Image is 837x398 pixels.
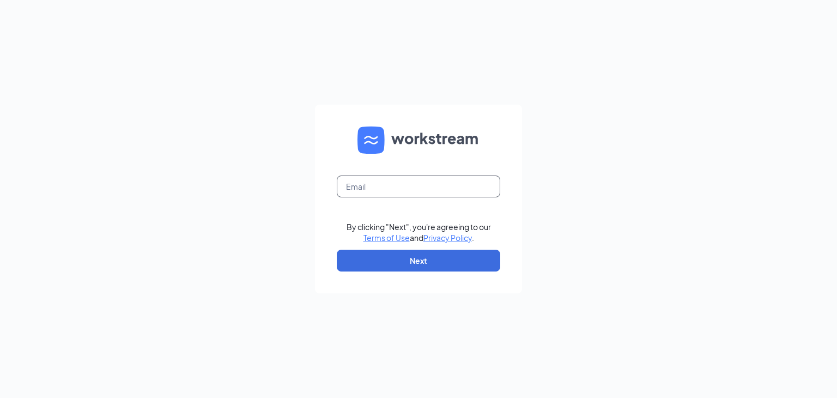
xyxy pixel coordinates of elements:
img: WS logo and Workstream text [357,126,480,154]
a: Privacy Policy [423,233,472,243]
div: By clicking "Next", you're agreeing to our and . [347,221,491,243]
a: Terms of Use [363,233,410,243]
input: Email [337,176,500,197]
button: Next [337,250,500,272]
